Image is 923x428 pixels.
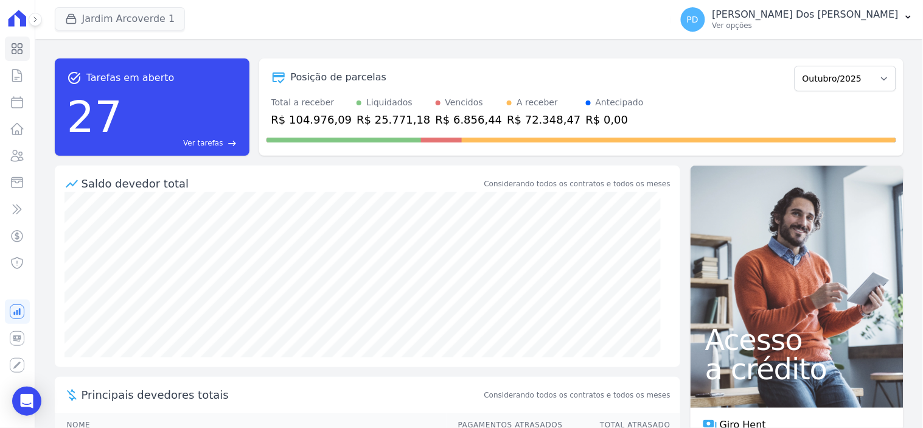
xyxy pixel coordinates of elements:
span: task_alt [67,71,82,85]
div: 27 [67,85,123,149]
div: Total a receber [271,96,352,109]
div: R$ 72.348,47 [507,111,580,128]
div: Vencidos [445,96,483,109]
div: Saldo devedor total [82,175,482,192]
span: Tarefas em aberto [86,71,175,85]
span: a crédito [705,354,889,384]
a: Ver tarefas east [127,138,237,149]
div: Posição de parcelas [291,70,387,85]
span: Considerando todos os contratos e todos os meses [484,390,670,401]
span: PD [687,15,698,24]
div: R$ 0,00 [586,111,644,128]
div: R$ 6.856,44 [436,111,503,128]
button: Jardim Arcoverde 1 [55,7,186,30]
button: PD [PERSON_NAME] Dos [PERSON_NAME] Ver opções [671,2,923,37]
div: Antecipado [596,96,644,109]
span: Ver tarefas [183,138,223,149]
span: Principais devedores totais [82,387,482,403]
span: east [228,139,237,148]
div: A receber [517,96,558,109]
div: Considerando todos os contratos e todos os meses [484,178,670,189]
div: Open Intercom Messenger [12,387,41,416]
div: R$ 25.771,18 [357,111,430,128]
p: [PERSON_NAME] Dos [PERSON_NAME] [712,9,899,21]
span: Acesso [705,325,889,354]
div: R$ 104.976,09 [271,111,352,128]
div: Liquidados [366,96,413,109]
p: Ver opções [712,21,899,30]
